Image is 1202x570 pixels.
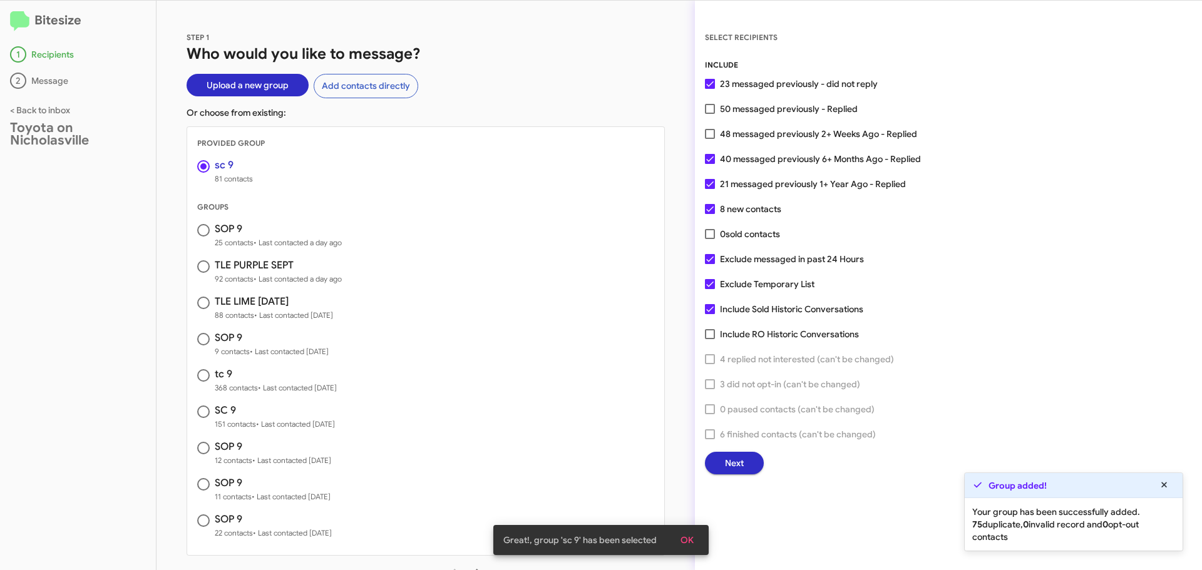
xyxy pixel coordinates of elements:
[720,76,878,91] span: 23 messaged previously - did not reply
[215,369,337,379] h3: tc 9
[187,44,665,64] h1: Who would you like to message?
[215,442,331,452] h3: SOP 9
[705,452,764,474] button: Next
[187,137,664,150] div: PROVIDED GROUP
[720,201,781,216] span: 8 new contacts
[705,33,778,42] span: SELECT RECIPIENTS
[215,309,333,322] span: 88 contacts
[705,59,1192,71] div: INCLUDE
[207,74,289,96] span: Upload a new group
[720,327,859,342] span: Include RO Historic Conversations
[720,101,858,116] span: 50 messaged previously - Replied
[252,455,331,465] span: • Last contacted [DATE]
[215,333,329,343] h3: SOP 9
[720,226,780,242] span: 0
[256,419,335,429] span: • Last contacted [DATE]
[215,273,342,285] span: 92 contacts
[10,73,146,89] div: Message
[720,176,906,191] span: 21 messaged previously 1+ Year Ago - Replied
[314,74,418,98] button: Add contacts directly
[215,224,342,234] h3: SOP 9
[215,527,332,539] span: 22 contacts
[10,73,26,89] div: 2
[720,352,894,367] span: 4 replied not interested (can't be changed)
[989,479,1047,492] strong: Group added!
[215,454,331,467] span: 12 contacts
[972,519,982,530] b: 75
[503,534,657,546] span: Great!, group 'sc 9' has been selected
[720,302,863,317] span: Include Sold Historic Conversations
[726,228,780,240] span: sold contacts
[681,529,694,551] span: OK
[965,498,1183,551] div: Your group has been successfully added. duplicate, invalid record and opt-out contacts
[215,237,342,249] span: 25 contacts
[254,238,342,247] span: • Last contacted a day ago
[215,173,253,185] span: 81 contacts
[215,478,331,488] h3: SOP 9
[215,514,332,524] h3: SOP 9
[10,46,146,63] div: Recipients
[215,491,331,503] span: 11 contacts
[215,260,342,270] h3: TLE PURPLE SEPT
[254,274,342,283] span: • Last contacted a day ago
[10,46,26,63] div: 1
[720,277,814,292] span: Exclude Temporary List
[720,151,921,166] span: 40 messaged previously 6+ Months Ago - Replied
[254,310,333,320] span: • Last contacted [DATE]
[187,106,665,119] p: Or choose from existing:
[720,427,876,442] span: 6 finished contacts (can't be changed)
[215,160,253,170] h3: sc 9
[10,121,146,146] div: Toyota on Nicholasville
[215,418,335,430] span: 151 contacts
[187,33,210,42] span: STEP 1
[187,74,309,96] button: Upload a new group
[215,345,329,358] span: 9 contacts
[720,377,860,392] span: 3 did not opt-in (can't be changed)
[1102,519,1108,530] b: 0
[187,201,664,213] div: GROUPS
[258,383,337,392] span: • Last contacted [DATE]
[1023,519,1029,530] b: 0
[670,529,704,551] button: OK
[253,528,332,537] span: • Last contacted [DATE]
[10,11,146,31] h2: Bitesize
[215,297,333,307] h3: TLE LIME [DATE]
[725,452,744,474] span: Next
[250,347,329,356] span: • Last contacted [DATE]
[720,402,875,417] span: 0 paused contacts (can't be changed)
[215,382,337,394] span: 368 contacts
[252,492,331,501] span: • Last contacted [DATE]
[215,405,335,415] h3: SC 9
[720,126,917,141] span: 48 messaged previously 2+ Weeks Ago - Replied
[10,11,29,31] img: logo-minimal.svg
[10,104,70,116] a: < Back to inbox
[720,252,864,267] span: Exclude messaged in past 24 Hours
